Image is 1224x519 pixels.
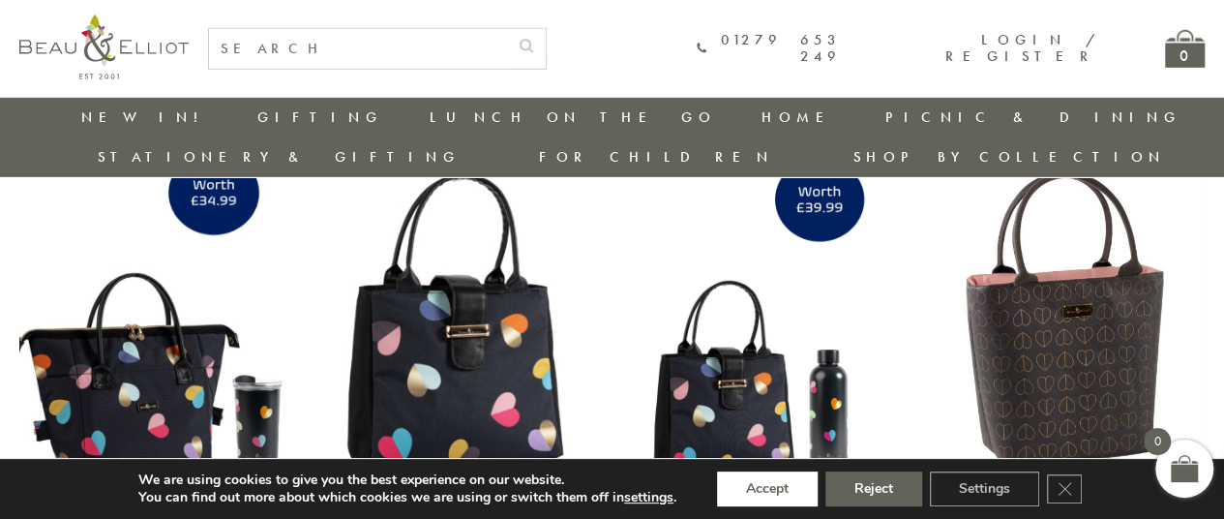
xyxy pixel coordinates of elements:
p: You can find out more about which cookies we are using or switch them off in . [138,489,676,506]
img: Emily Heart Convertible Lunch Bag and Travel Mug [19,151,286,496]
a: For Children [539,147,774,167]
a: Picnic & Dining [885,107,1181,127]
img: Dove Insulated Lunch Bag [938,151,1205,499]
a: New in! [81,107,211,127]
input: SEARCH [209,29,507,69]
p: We are using cookies to give you the best experience on our website. [138,472,676,489]
span: 0 [1144,428,1171,455]
button: Accept [717,472,818,506]
img: Emily Heart Insulated Lunch Bag [325,151,592,496]
a: Stationery & Gifting [98,147,461,167]
a: Shop by collection [852,147,1165,167]
a: 01279 653 249 [697,32,841,66]
a: Lunch On The Go [429,107,715,127]
button: Reject [825,472,922,506]
button: settings [624,489,673,506]
button: Settings [930,472,1039,506]
img: logo [19,15,189,79]
img: Emily Heart Insulated Lunch Bag and Water Bottle [632,151,899,496]
a: Gifting [257,107,383,127]
a: Login / Register [945,30,1097,66]
a: 0 [1165,30,1205,68]
a: Home [761,107,839,127]
button: Close GDPR Cookie Banner [1047,474,1082,504]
